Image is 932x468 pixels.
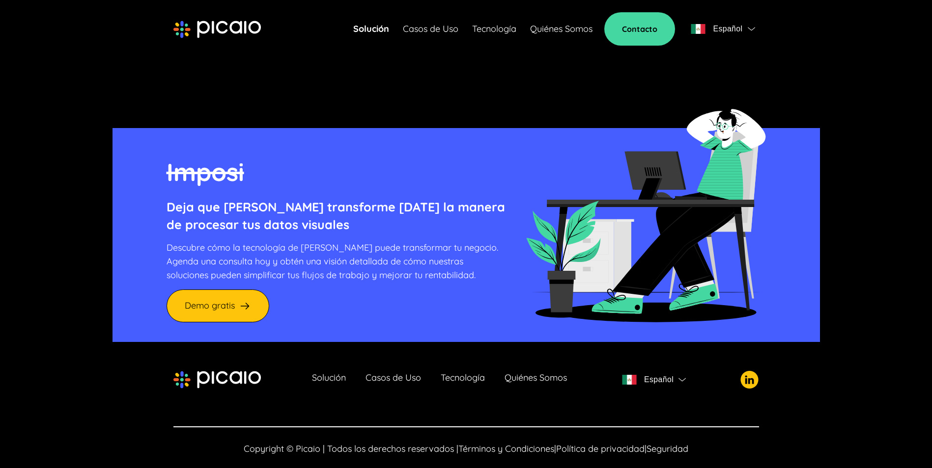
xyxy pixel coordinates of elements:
del: Imposi [167,156,244,187]
a: Quiénes Somos [530,22,593,36]
img: picaio-logo [173,21,261,38]
img: flag [678,378,686,382]
span: Español [644,373,674,387]
a: Solución [312,373,346,387]
a: Seguridad [647,443,688,454]
img: flag [748,27,755,31]
img: flag [691,24,706,34]
span: | [554,443,556,454]
span: | [645,443,647,454]
a: Casos de Uso [366,373,421,387]
a: Quiénes Somos [505,373,567,387]
span: Copyright © Picaio | Todos los derechos reservados | [244,443,458,454]
a: Demo gratis [167,289,269,322]
a: Términos y Condiciones [458,443,554,454]
img: arrow-right [239,300,251,312]
a: Tecnología [472,22,516,36]
span: Español [713,22,742,36]
button: flagEspañolflag [687,19,759,39]
img: picaio-socal-logo [740,371,759,389]
p: Descubre cómo la tecnología de [PERSON_NAME] puede transformar tu negocio. Agenda una consulta ho... [167,241,505,282]
a: Solución [353,22,389,36]
img: flag [622,375,637,385]
button: flagEspañolflag [618,370,690,390]
img: picaio-logo [173,371,261,389]
a: Casos de Uso [403,22,458,36]
img: cta-desktop-img [525,94,766,322]
p: Deja que [PERSON_NAME] transforme [DATE] la manera de procesar tus datos visuales [167,198,505,234]
a: Política de privacidad [556,443,645,454]
a: Contacto [604,12,675,46]
a: Tecnología [441,373,485,387]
